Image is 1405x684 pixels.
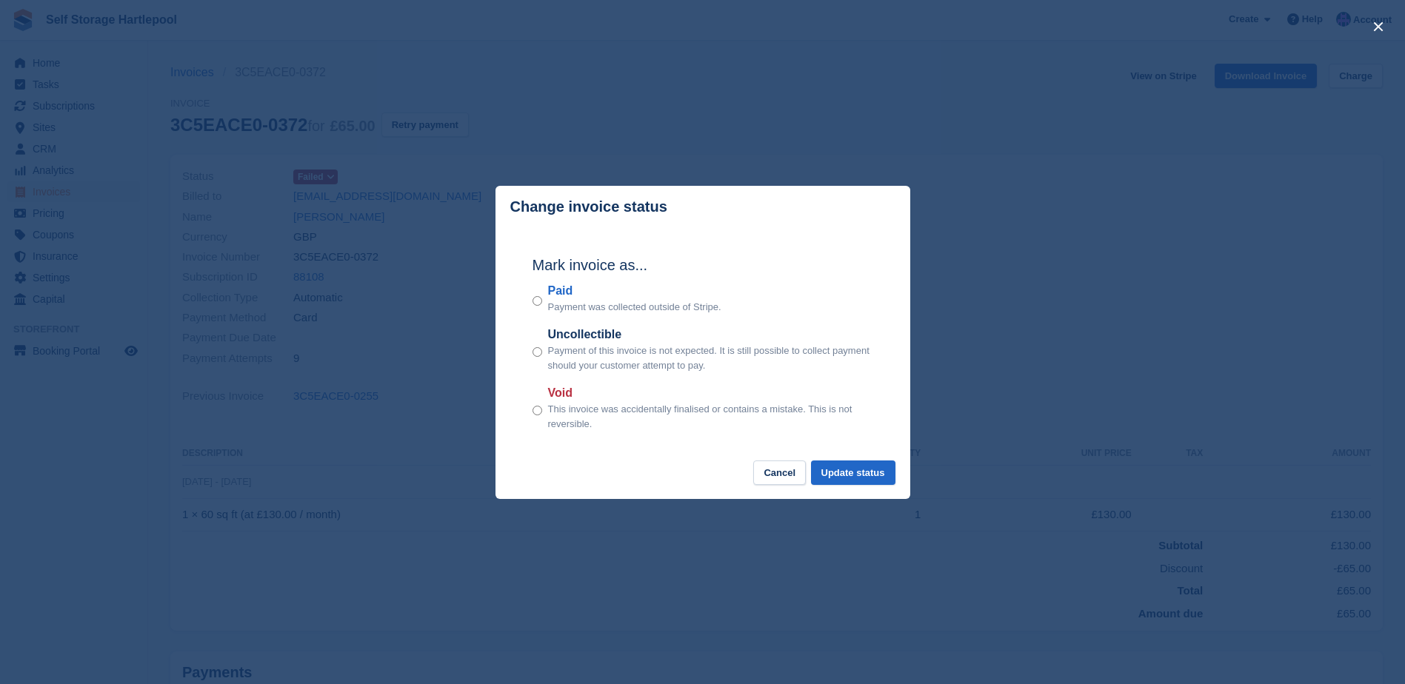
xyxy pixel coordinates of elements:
[548,402,873,431] p: This invoice was accidentally finalised or contains a mistake. This is not reversible.
[510,198,667,215] p: Change invoice status
[548,384,873,402] label: Void
[533,254,873,276] h2: Mark invoice as...
[548,282,721,300] label: Paid
[548,326,873,343] label: Uncollectible
[753,460,806,485] button: Cancel
[548,300,721,315] p: Payment was collected outside of Stripe.
[811,460,895,485] button: Update status
[548,343,873,372] p: Payment of this invoice is not expected. It is still possible to collect payment should your cust...
[1366,15,1390,38] button: close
